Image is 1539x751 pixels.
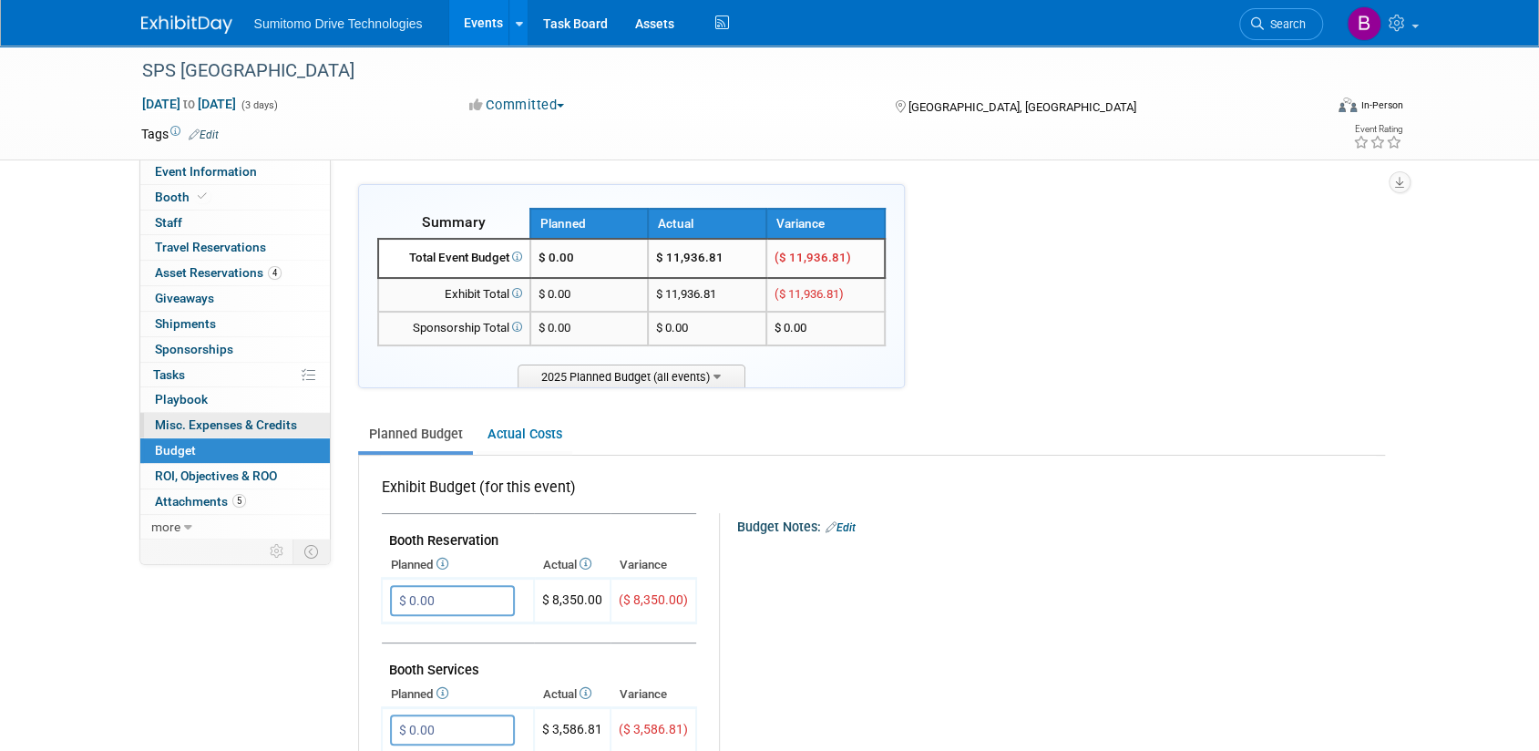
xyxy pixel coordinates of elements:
[198,191,207,201] i: Booth reservation complete
[542,592,602,607] span: $ 8,350.00
[382,682,534,707] th: Planned
[140,312,330,336] a: Shipments
[141,125,219,143] td: Tags
[155,468,277,483] span: ROI, Objectives & ROO
[386,286,522,303] div: Exhibit Total
[140,363,330,387] a: Tasks
[610,682,696,707] th: Variance
[141,96,237,112] span: [DATE] [DATE]
[140,337,330,362] a: Sponsorships
[268,266,282,280] span: 4
[262,540,293,563] td: Personalize Event Tab Strip
[155,291,214,305] span: Giveaways
[155,392,208,406] span: Playbook
[534,682,610,707] th: Actual
[826,521,856,534] a: Edit
[766,209,885,239] th: Variance
[140,438,330,463] a: Budget
[539,321,570,334] span: $ 0.00
[140,261,330,285] a: Asset Reservations4
[155,190,210,204] span: Booth
[140,235,330,260] a: Travel Reservations
[539,251,574,264] span: $ 0.00
[1352,125,1401,134] div: Event Rating
[292,540,330,563] td: Toggle Event Tabs
[155,494,246,509] span: Attachments
[141,15,232,34] img: ExhibitDay
[539,287,570,301] span: $ 0.00
[140,489,330,514] a: Attachments5
[155,342,233,356] span: Sponsorships
[1339,98,1357,112] img: Format-Inperson.png
[534,552,610,578] th: Actual
[610,552,696,578] th: Variance
[737,513,1383,537] div: Budget Notes:
[382,552,534,578] th: Planned
[530,209,649,239] th: Planned
[180,97,198,111] span: to
[155,443,196,458] span: Budget
[775,287,844,301] span: ($ 11,936.81)
[775,251,851,264] span: ($ 11,936.81)
[477,417,572,451] a: Actual Costs
[648,209,766,239] th: Actual
[386,250,522,267] div: Total Event Budget
[155,316,216,331] span: Shipments
[140,464,330,489] a: ROI, Objectives & ROO
[1239,8,1323,40] a: Search
[619,722,688,736] span: ($ 3,586.81)
[463,96,571,115] button: Committed
[155,215,182,230] span: Staff
[648,239,766,278] td: $ 11,936.81
[155,265,282,280] span: Asset Reservations
[240,99,278,111] span: (3 days)
[1359,98,1402,112] div: In-Person
[140,413,330,437] a: Misc. Expenses & Credits
[155,240,266,254] span: Travel Reservations
[140,387,330,412] a: Playbook
[382,643,696,683] td: Booth Services
[155,417,297,432] span: Misc. Expenses & Credits
[619,592,688,607] span: ($ 8,350.00)
[151,520,180,534] span: more
[518,365,745,387] span: 2025 Planned Budget (all events)
[140,515,330,540] a: more
[140,211,330,235] a: Staff
[775,321,806,334] span: $ 0.00
[648,312,766,345] td: $ 0.00
[232,494,246,508] span: 5
[908,100,1136,114] span: [GEOGRAPHIC_DATA], [GEOGRAPHIC_DATA]
[155,164,257,179] span: Event Information
[1264,17,1306,31] span: Search
[140,159,330,184] a: Event Information
[1347,6,1381,41] img: Brittany Mitchell
[422,213,486,231] span: Summary
[382,478,689,508] div: Exhibit Budget (for this event)
[136,55,1296,87] div: SPS [GEOGRAPHIC_DATA]
[189,129,219,141] a: Edit
[382,514,696,553] td: Booth Reservation
[358,417,473,451] a: Planned Budget
[153,367,185,382] span: Tasks
[386,320,522,337] div: Sponsorship Total
[140,286,330,311] a: Giveaways
[140,185,330,210] a: Booth
[1216,95,1403,122] div: Event Format
[648,278,766,312] td: $ 11,936.81
[254,16,423,31] span: Sumitomo Drive Technologies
